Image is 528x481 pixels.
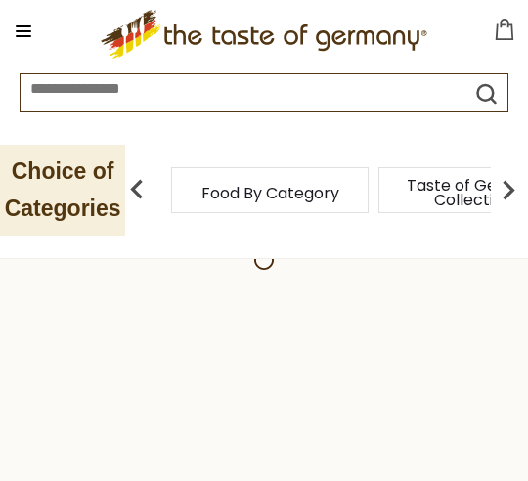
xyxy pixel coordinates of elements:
img: next arrow [489,170,528,209]
a: Food By Category [201,186,339,200]
img: previous arrow [117,170,156,209]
